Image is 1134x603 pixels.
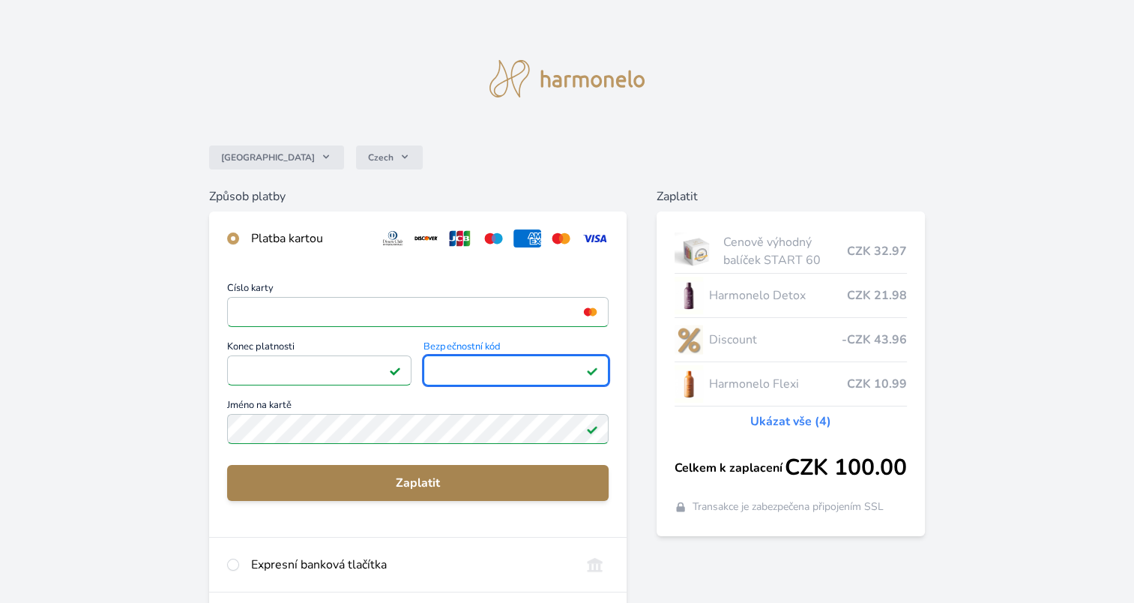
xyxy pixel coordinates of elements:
button: Zaplatit [227,465,609,501]
span: Discount [709,331,842,349]
span: CZK 10.99 [847,375,907,393]
span: Transakce je zabezpečena připojením SSL [693,499,884,514]
span: Zaplatit [239,474,597,492]
img: discount-lo.png [675,321,703,358]
img: CLEAN_FLEXI_se_stinem_x-hi_(1)-lo.jpg [675,365,703,403]
img: mc [580,305,600,319]
h6: Zaplatit [657,187,925,205]
button: Czech [356,145,423,169]
span: Harmonelo Detox [709,286,847,304]
div: Expresní banková tlačítka [251,556,569,574]
img: jcb.svg [446,229,474,247]
div: Platba kartou [251,229,367,247]
span: CZK 32.97 [847,242,907,260]
img: Platné pole [586,423,598,435]
iframe: Iframe pro bezpečnostní kód [430,360,602,381]
img: mc.svg [547,229,575,247]
img: DETOX_se_stinem_x-lo.jpg [675,277,703,314]
img: diners.svg [379,229,407,247]
iframe: Iframe pro datum vypršení platnosti [234,360,405,381]
img: maestro.svg [480,229,507,247]
h6: Způsob platby [209,187,627,205]
a: Ukázat vše (4) [750,412,831,430]
input: Jméno na kartěPlatné pole [227,414,609,444]
span: CZK 100.00 [785,454,907,481]
img: Platné pole [389,364,401,376]
img: discover.svg [412,229,440,247]
button: [GEOGRAPHIC_DATA] [209,145,344,169]
span: Jméno na kartě [227,400,609,414]
img: start.jpg [675,232,717,270]
img: logo.svg [489,60,645,97]
span: Celkem k zaplacení [675,459,785,477]
span: Číslo karty [227,283,609,297]
iframe: Iframe pro číslo karty [234,301,602,322]
img: visa.svg [581,229,609,247]
span: Harmonelo Flexi [709,375,847,393]
span: Czech [368,151,393,163]
img: amex.svg [513,229,541,247]
span: [GEOGRAPHIC_DATA] [221,151,315,163]
span: Cenově výhodný balíček START 60 [723,233,847,269]
img: onlineBanking_CZ.svg [581,556,609,574]
span: -CZK 43.96 [842,331,907,349]
span: Konec platnosti [227,342,412,355]
span: Bezpečnostní kód [423,342,609,355]
img: Platné pole [586,364,598,376]
span: CZK 21.98 [847,286,907,304]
